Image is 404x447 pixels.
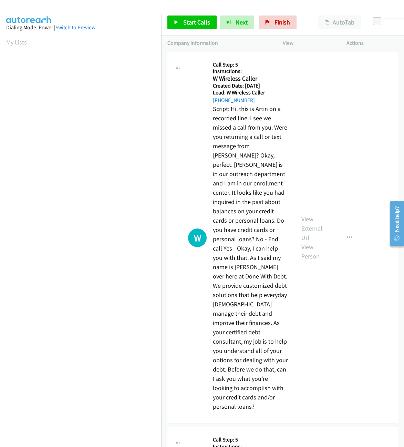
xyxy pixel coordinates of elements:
[213,61,289,68] h5: Call Step: 5
[301,243,320,260] a: View Person
[274,18,290,26] span: Finish
[384,196,404,251] iframe: Resource Center
[213,68,289,75] h5: Instructions:
[301,215,322,242] a: View External Url
[213,104,289,411] p: Script: Hi, this is Artin on a recorded line. I see we missed a call from you. Were you returning...
[167,39,270,47] p: Company Information
[183,18,210,26] span: Start Calls
[236,18,248,26] span: Next
[188,228,207,247] h1: W
[188,228,207,247] div: The call is yet to be attempted
[213,97,255,103] a: [PHONE_NUMBER]
[6,23,155,32] div: Dialing Mode: Power |
[213,436,289,443] h5: Call Step: 5
[6,38,27,46] a: My Lists
[167,16,217,29] a: Start Calls
[318,16,361,29] button: AutoTab
[220,16,254,29] button: Next
[213,89,289,96] h5: Lead: W Wireless Caller
[213,82,289,89] h5: Created Date: [DATE]
[259,16,297,29] a: Finish
[55,24,95,31] a: Switch to Preview
[283,39,334,47] p: View
[346,39,398,47] p: Actions
[6,53,161,380] iframe: Dialpad
[213,75,286,83] h2: W Wireless Caller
